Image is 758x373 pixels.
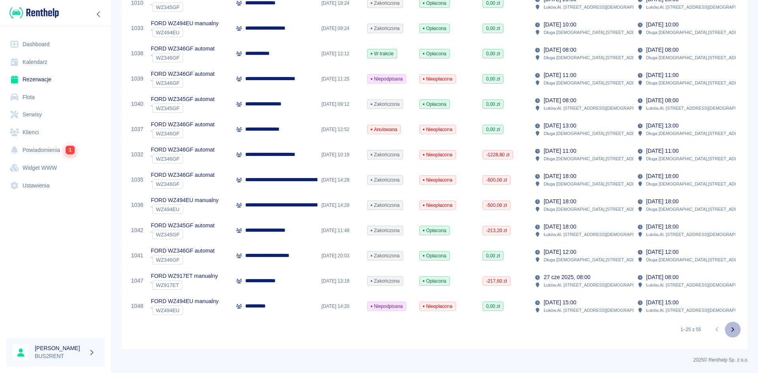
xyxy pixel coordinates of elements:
[153,131,183,137] span: WZ346GF
[6,6,59,19] a: Renthelp logo
[483,303,503,310] span: 0,00 zł
[153,257,183,263] span: WZ346GF
[646,105,757,112] p: Łuków , Al. [STREET_ADDRESS][DEMOGRAPHIC_DATA]
[646,197,679,206] p: [DATE] 18:00
[646,231,757,238] p: Łuków , Al. [STREET_ADDRESS][DEMOGRAPHIC_DATA]
[35,352,85,360] p: BUS2RENT
[153,282,182,288] span: WZ917ET
[544,46,576,54] p: [DATE] 08:00
[93,9,105,19] button: Zwiń nawigację
[151,204,219,214] div: `
[151,297,219,306] p: FORD WZ494EU manualny
[646,71,679,79] p: [DATE] 11:00
[368,176,403,184] span: Zakończona
[317,142,363,167] div: [DATE] 10:19
[420,227,449,234] span: Opłacona
[131,201,143,209] a: 1036
[420,75,455,82] span: Nieopłacona
[646,256,751,263] p: Długa [DEMOGRAPHIC_DATA] , [STREET_ADDRESS]
[483,101,503,108] span: 0,00 zł
[131,100,143,108] a: 1040
[368,126,400,133] span: Anulowana
[681,326,701,333] p: 1–25 z 55
[646,281,757,289] p: Łuków , Al. [STREET_ADDRESS][DEMOGRAPHIC_DATA]
[544,180,648,187] p: Długa [DEMOGRAPHIC_DATA] , [STREET_ADDRESS]
[483,176,510,184] span: -500,00 zł
[131,277,143,285] a: 1047
[544,256,648,263] p: Długa [DEMOGRAPHIC_DATA] , [STREET_ADDRESS]
[151,146,215,154] p: FORD WZ346GF automat
[646,172,679,180] p: [DATE] 18:00
[544,155,648,162] p: Długa [DEMOGRAPHIC_DATA] , [STREET_ADDRESS]
[6,71,105,88] a: Rezerwacje
[317,218,363,243] div: [DATE] 11:48
[646,155,751,162] p: Długa [DEMOGRAPHIC_DATA] , [STREET_ADDRESS]
[6,177,105,195] a: Ustawienia
[368,303,406,310] span: Niepodpisana
[646,223,679,231] p: [DATE] 18:00
[151,103,215,113] div: `
[368,151,403,158] span: Zakończona
[368,277,403,285] span: Zakończona
[420,303,455,310] span: Nieopłacona
[317,92,363,117] div: [DATE] 09:12
[544,96,576,105] p: [DATE] 08:00
[151,2,215,12] div: `
[646,21,679,29] p: [DATE] 10:00
[151,53,215,62] div: `
[420,126,455,133] span: Nieopłacona
[544,273,590,281] p: 27 cze 2025, 08:00
[153,105,183,111] span: WZ345GF
[368,227,403,234] span: Zakończona
[151,120,215,129] p: FORD WZ346GF automat
[420,202,455,209] span: Nieopłacona
[131,75,143,83] a: 1039
[6,159,105,177] a: Widget WWW
[544,281,654,289] p: Łuków , Al. [STREET_ADDRESS][DEMOGRAPHIC_DATA]
[483,252,503,259] span: 0,00 zł
[544,21,576,29] p: [DATE] 10:00
[151,280,218,290] div: `
[317,294,363,319] div: [DATE] 14:20
[544,122,576,130] p: [DATE] 13:00
[420,151,455,158] span: Nieopłacona
[420,25,449,32] span: Opłacona
[151,247,215,255] p: FORD WZ346GF automat
[420,252,449,259] span: Opłacona
[483,277,510,285] span: -217,60 zł
[151,230,215,239] div: `
[151,129,215,138] div: `
[317,243,363,268] div: [DATE] 20:03
[368,25,403,32] span: Zakończona
[153,4,183,10] span: WZ345GF
[6,124,105,141] a: Klienci
[646,4,757,11] p: Łuków , Al. [STREET_ADDRESS][DEMOGRAPHIC_DATA]
[646,122,679,130] p: [DATE] 13:00
[544,231,654,238] p: Łuków , Al. [STREET_ADDRESS][DEMOGRAPHIC_DATA]
[646,307,757,314] p: Łuków , Al. [STREET_ADDRESS][DEMOGRAPHIC_DATA]
[483,25,503,32] span: 0,00 zł
[151,255,215,264] div: `
[544,29,648,36] p: Długa [DEMOGRAPHIC_DATA] , [STREET_ADDRESS]
[646,273,679,281] p: [DATE] 08:00
[317,193,363,218] div: [DATE] 14:29
[483,227,510,234] span: -213,20 zł
[153,181,183,187] span: WZ346GF
[544,79,648,86] p: Długa [DEMOGRAPHIC_DATA] , [STREET_ADDRESS]
[151,45,215,53] p: FORD WZ346GF automat
[646,147,679,155] p: [DATE] 11:00
[120,356,749,364] p: 2025 © Renthelp Sp. z o.o.
[420,176,455,184] span: Nieopłacona
[153,206,183,212] span: WZ494EU
[544,197,576,206] p: [DATE] 18:00
[6,88,105,106] a: Flota
[544,206,648,213] p: Długa [DEMOGRAPHIC_DATA] , [STREET_ADDRESS]
[544,307,654,314] p: Łuków , Al. [STREET_ADDRESS][DEMOGRAPHIC_DATA]
[544,4,654,11] p: Łuków , Al. [STREET_ADDRESS][DEMOGRAPHIC_DATA]
[646,206,751,213] p: Długa [DEMOGRAPHIC_DATA] , [STREET_ADDRESS]
[151,196,219,204] p: FORD WZ494EU manualny
[6,141,105,159] a: Powiadomienia1
[368,101,403,108] span: Zakończona
[35,344,85,352] h6: [PERSON_NAME]
[153,30,183,36] span: WZ494EU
